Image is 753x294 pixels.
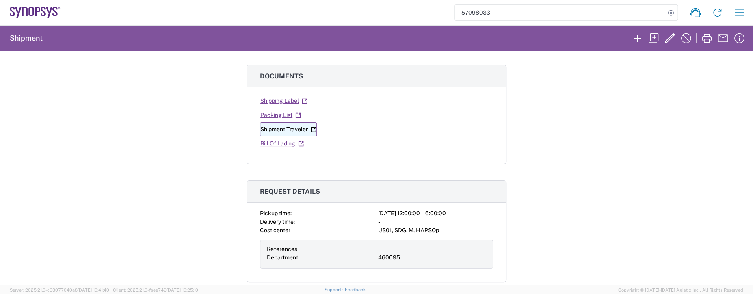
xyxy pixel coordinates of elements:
[325,287,345,292] a: Support
[378,253,486,262] div: 460695
[260,188,320,195] span: Request details
[260,122,317,136] a: Shipment Traveler
[260,94,308,108] a: Shipping Label
[10,33,43,43] h2: Shipment
[113,288,198,292] span: Client: 2025.21.0-faee749
[260,108,301,122] a: Packing List
[260,72,303,80] span: Documents
[267,253,375,262] div: Department
[378,218,493,226] div: -
[260,136,304,151] a: Bill Of Lading
[618,286,743,294] span: Copyright © [DATE]-[DATE] Agistix Inc., All Rights Reserved
[378,209,493,218] div: [DATE] 12:00:00 - 16:00:00
[345,287,366,292] a: Feedback
[260,210,292,216] span: Pickup time:
[455,5,665,20] input: Shipment, tracking or reference number
[267,246,297,252] span: References
[260,227,290,233] span: Cost center
[260,218,295,225] span: Delivery time:
[78,288,109,292] span: [DATE] 10:41:40
[378,226,493,235] div: US01, SDG, M, HAPSOp
[10,288,109,292] span: Server: 2025.21.0-c63077040a8
[167,288,198,292] span: [DATE] 10:25:10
